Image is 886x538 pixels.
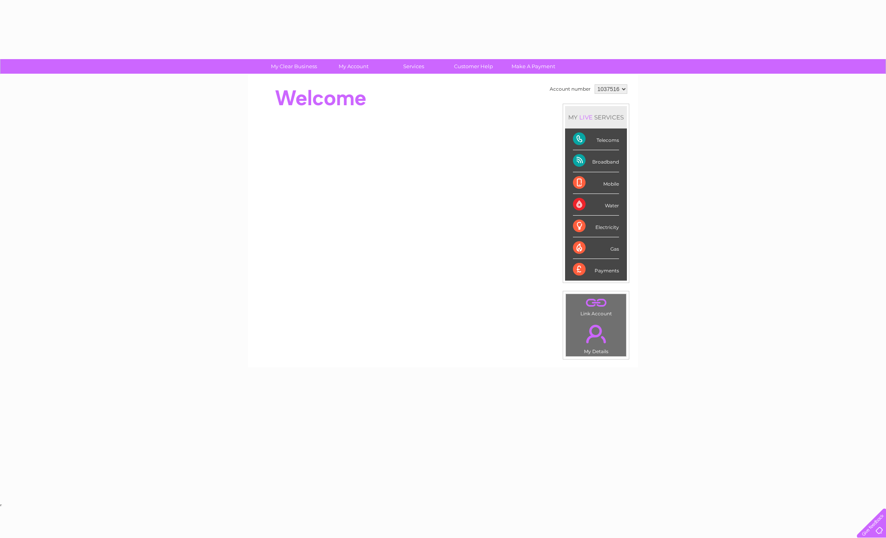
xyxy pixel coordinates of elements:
[568,296,624,310] a: .
[565,318,627,357] td: My Details
[573,172,619,194] div: Mobile
[565,294,627,318] td: Link Account
[261,59,326,74] a: My Clear Business
[573,194,619,216] div: Water
[441,59,506,74] a: Customer Help
[568,320,624,348] a: .
[548,82,593,96] td: Account number
[321,59,386,74] a: My Account
[573,128,619,150] div: Telecoms
[565,106,627,128] div: MY SERVICES
[573,237,619,259] div: Gas
[381,59,446,74] a: Services
[578,114,594,121] div: LIVE
[573,216,619,237] div: Electricity
[573,259,619,280] div: Payments
[501,59,566,74] a: Make A Payment
[573,150,619,172] div: Broadband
